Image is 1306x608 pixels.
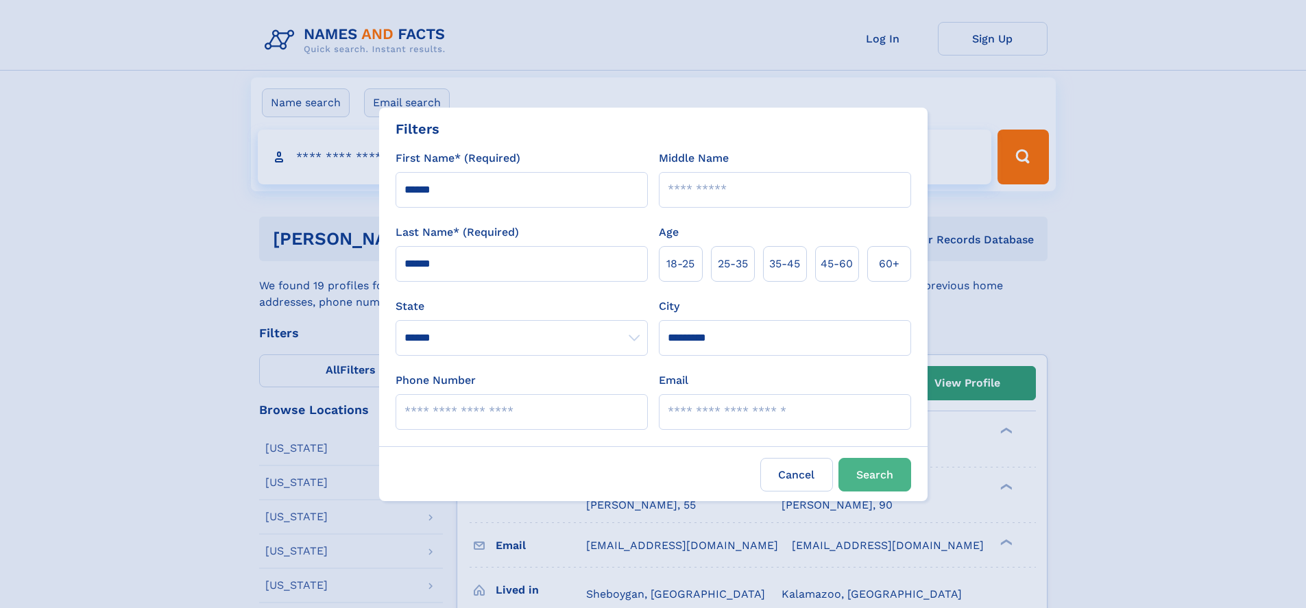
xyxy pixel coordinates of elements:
button: Search [838,458,911,491]
label: Middle Name [659,150,729,167]
span: 35‑45 [769,256,800,272]
label: City [659,298,679,315]
div: Filters [396,119,439,139]
span: 25‑35 [718,256,748,272]
span: 60+ [879,256,899,272]
span: 18‑25 [666,256,694,272]
label: First Name* (Required) [396,150,520,167]
label: Phone Number [396,372,476,389]
label: State [396,298,648,315]
label: Cancel [760,458,833,491]
span: 45‑60 [821,256,853,272]
label: Age [659,224,679,241]
label: Email [659,372,688,389]
label: Last Name* (Required) [396,224,519,241]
